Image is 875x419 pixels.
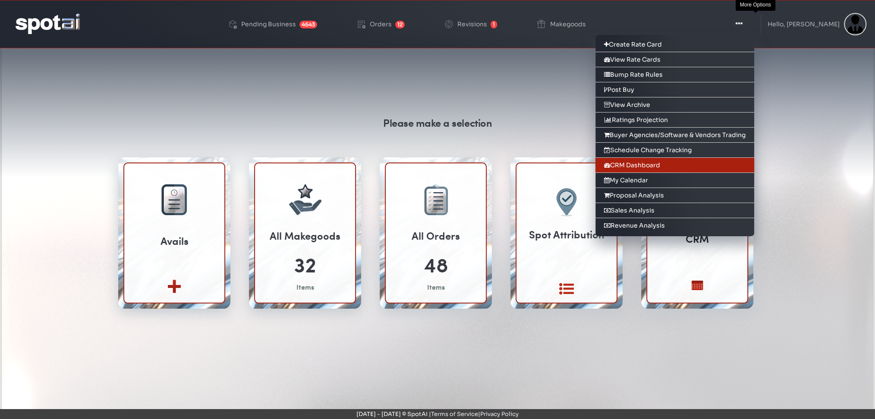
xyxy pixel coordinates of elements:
[254,163,356,303] a: All Makegoods 32 Items
[291,204,293,206] img: vector-34.svg
[241,21,296,27] div: Pending Business
[595,113,754,128] a: Ratings Projection
[294,249,316,279] div: 32
[437,5,504,43] a: Revisions 1
[595,158,754,173] a: CRM Dashboard
[595,143,754,158] a: Schedule Change Tracking
[356,19,366,29] img: order-play.png
[844,13,866,35] img: Sterling Cooper & Partners
[674,269,721,302] img: my_calendar_icon_BA2B1B_centered_bigger.svg
[595,67,754,82] a: Bump Rate Rules
[516,227,617,242] div: Spot Attribution
[436,184,439,188] img: vector-36.svg
[168,199,180,209] img: group-28.png
[457,21,487,27] div: Revisions
[431,410,478,418] a: Terms of Service
[433,192,443,209] img: group-32.png
[424,186,448,215] img: group-31.png
[349,5,412,43] a: Orders 12
[161,184,187,215] img: group-27.png
[595,52,754,67] a: View Rate Cards
[383,115,492,130] div: Please make a selection
[428,191,431,194] img: vector-38.svg
[151,266,198,300] img: create-new-2.svg
[171,189,177,196] img: group-29.png
[151,294,198,311] a: Create new
[220,5,324,43] a: Pending Business 4643
[296,282,314,292] div: Items
[428,204,431,206] img: vector-41.svg
[395,21,405,28] span: 12
[548,184,585,220] img: spot-attribution.png
[595,203,754,218] a: Sales Analysis
[480,410,519,418] a: Privacy Policy
[428,208,431,210] img: vector-42.svg
[124,233,224,248] div: Avails
[16,13,80,34] img: logo-reversed.png
[595,37,754,52] a: Create Rate Card
[768,21,840,27] div: Hello, [PERSON_NAME]
[427,282,445,292] div: Items
[595,188,754,203] a: Proposal Analysis
[227,19,238,29] img: deployed-code-history.png
[412,228,460,243] div: All Orders
[529,5,593,43] a: Makegoods
[686,231,709,246] a: CRM
[428,200,431,202] img: vector-40.svg
[595,218,754,233] a: Revenue Analysis
[595,173,754,188] a: My Calendar
[595,82,754,97] a: Post Buy
[550,21,586,27] div: Makegoods
[595,128,754,143] a: Buyer Agencies/Software & Vendors Trading
[444,19,454,29] img: change-circle.png
[432,184,436,188] img: vector-37.svg
[491,21,497,28] span: 1
[299,21,317,28] span: 4643
[370,21,392,27] div: Orders
[595,97,754,113] a: View Archive
[674,297,721,313] a: My Calendar
[428,196,431,198] img: vector-39.svg
[151,301,198,311] div: Create new
[535,300,598,310] div: Google vs Post Logs
[270,228,340,243] div: All Makegoods
[385,163,487,303] a: All Orders 48 Items
[535,288,598,310] a: Google vs Post Logs
[424,249,448,279] div: 48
